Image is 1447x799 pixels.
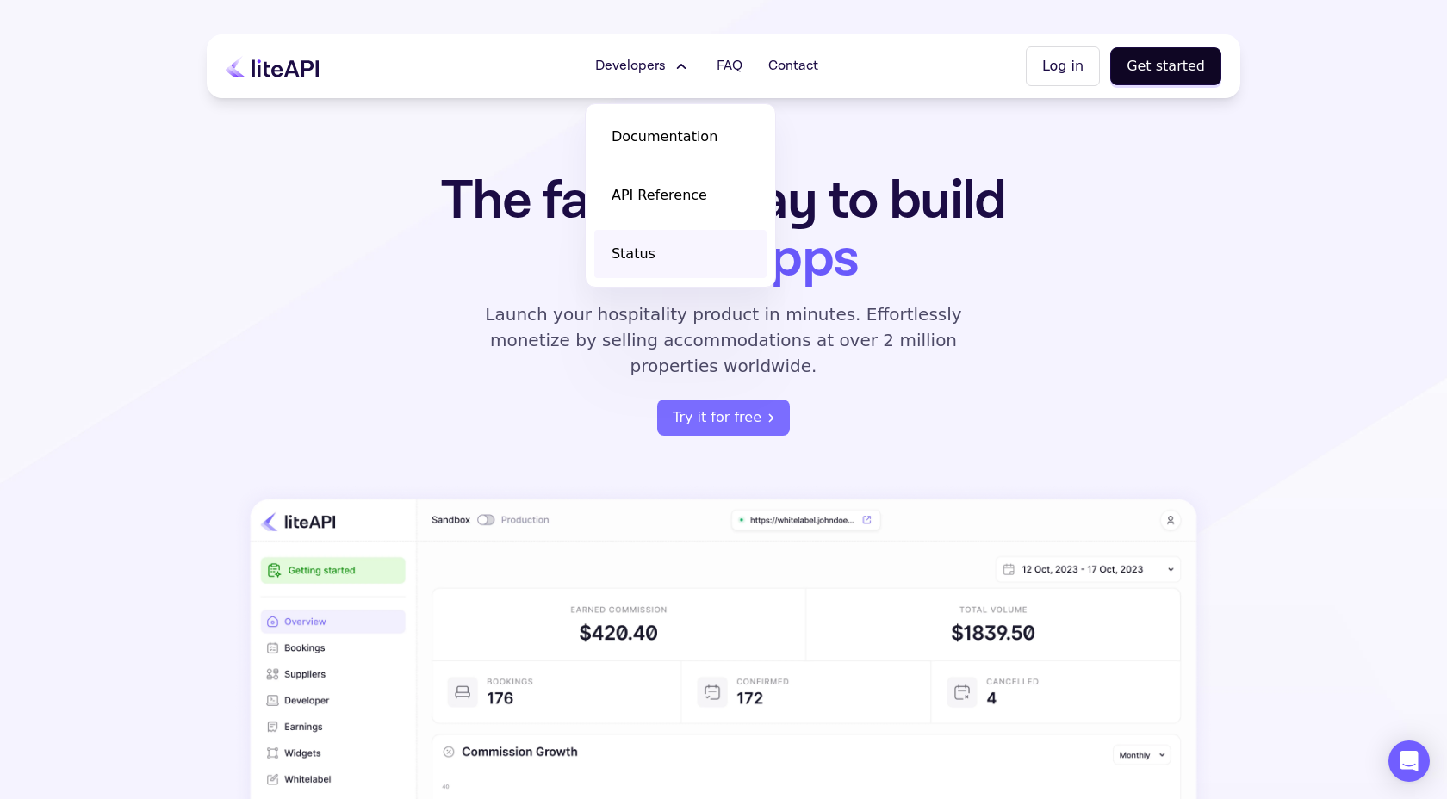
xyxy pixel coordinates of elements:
a: Contact [758,49,829,84]
span: Status [612,244,655,264]
span: Documentation [612,127,717,147]
button: Log in [1026,46,1100,86]
button: Try it for free [657,399,790,436]
a: FAQ [706,49,753,84]
a: API Reference [594,171,767,220]
span: API Reference [612,185,707,206]
button: Get started [1110,47,1221,85]
a: register [657,399,790,436]
span: Contact [768,56,818,77]
span: FAQ [717,56,742,77]
a: Documentation [594,113,767,161]
h1: The fastest way to build [387,172,1060,288]
a: Status [594,230,767,278]
div: Open Intercom Messenger [1388,740,1430,782]
p: Launch your hospitality product in minutes. Effortlessly monetize by selling accommodations at ov... [465,301,982,379]
button: Developers [585,49,701,84]
span: Developers [595,56,666,77]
